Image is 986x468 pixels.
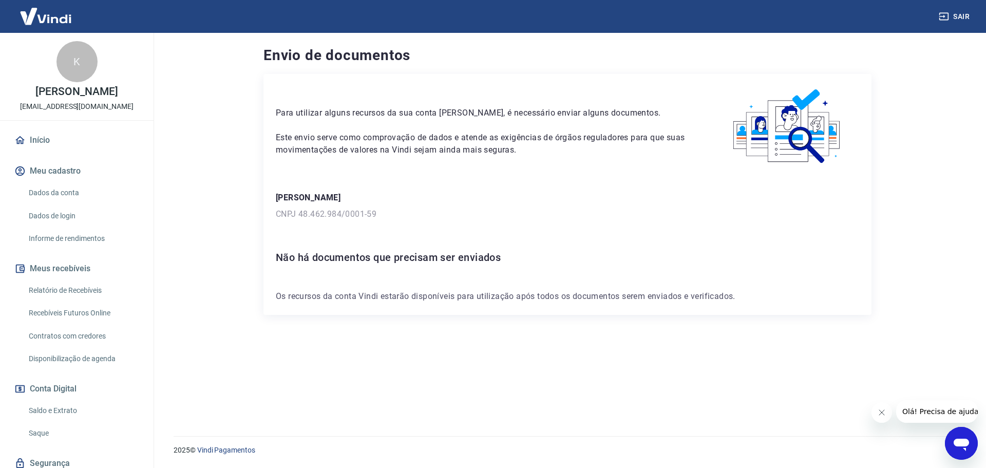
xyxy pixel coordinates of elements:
[25,303,141,324] a: Recebíveis Futuros Online
[871,402,892,423] iframe: Fechar mensagem
[896,400,978,423] iframe: Mensagem da empresa
[276,290,859,303] p: Os recursos da conta Vindi estarão disponíveis para utilização após todos os documentos serem env...
[716,86,859,167] img: waiting_documents.41d9841a9773e5fdf392cede4d13b617.svg
[937,7,974,26] button: Sair
[25,228,141,249] a: Informe de rendimentos
[276,132,691,156] p: Este envio serve como comprovação de dados e atende as exigências de órgãos reguladores para que ...
[12,129,141,152] a: Início
[197,446,255,454] a: Vindi Pagamentos
[174,445,961,456] p: 2025 ©
[25,326,141,347] a: Contratos com credores
[25,182,141,203] a: Dados da conta
[276,107,691,119] p: Para utilizar alguns recursos da sua conta [PERSON_NAME], é necessário enviar alguns documentos.
[12,378,141,400] button: Conta Digital
[276,249,859,266] h6: Não há documentos que precisam ser enviados
[25,348,141,369] a: Disponibilização de agenda
[276,192,859,204] p: [PERSON_NAME]
[25,423,141,444] a: Saque
[12,1,79,32] img: Vindi
[25,205,141,227] a: Dados de login
[35,86,118,97] p: [PERSON_NAME]
[25,280,141,301] a: Relatório de Recebíveis
[20,101,134,112] p: [EMAIL_ADDRESS][DOMAIN_NAME]
[263,45,871,66] h4: Envio de documentos
[945,427,978,460] iframe: Botão para abrir a janela de mensagens
[56,41,98,82] div: K
[25,400,141,421] a: Saldo e Extrato
[6,7,86,15] span: Olá! Precisa de ajuda?
[12,160,141,182] button: Meu cadastro
[276,208,859,220] p: CNPJ 48.462.984/0001-59
[12,257,141,280] button: Meus recebíveis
